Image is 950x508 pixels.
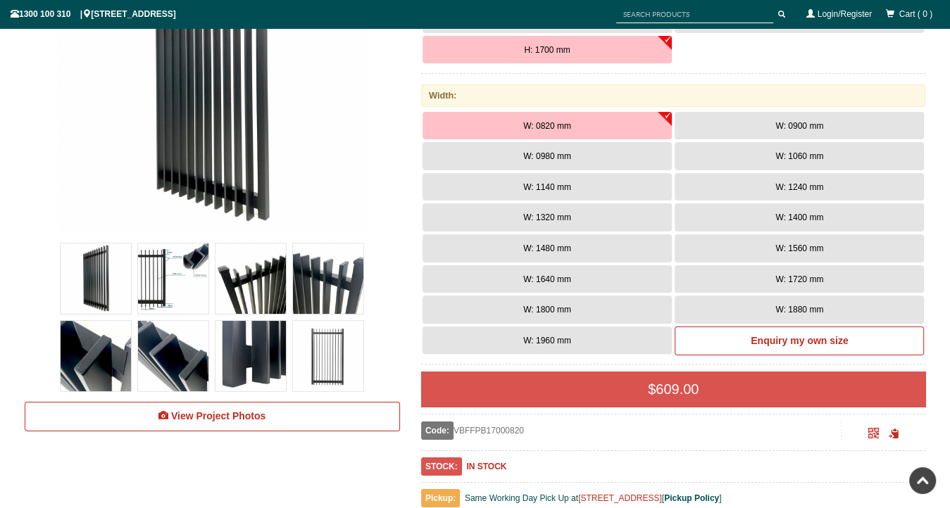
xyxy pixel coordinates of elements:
[775,305,823,315] span: W: 1880 mm
[868,430,879,440] a: Click to enlarge and scan to share.
[523,182,571,192] span: W: 1140 mm
[423,112,672,140] button: W: 0820 mm
[215,321,286,391] img: VBFFPB - Ready to Install Fully Welded 65x16mm Vertical Blade - Aluminium Pedestrian / Side Gate ...
[523,305,571,315] span: W: 1800 mm
[171,410,265,421] span: View Project Photos
[524,45,570,55] span: H: 1700 mm
[675,326,924,356] a: Enquiry my own size
[421,457,462,476] span: STOCK:
[138,243,208,314] img: VBFFPB - Ready to Install Fully Welded 65x16mm Vertical Blade - Aluminium Pedestrian / Side Gate ...
[675,296,924,324] button: W: 1880 mm
[578,493,662,503] a: [STREET_ADDRESS]
[293,243,363,314] img: VBFFPB - Ready to Install Fully Welded 65x16mm Vertical Blade - Aluminium Pedestrian / Side Gate ...
[751,335,848,346] b: Enquiry my own size
[664,493,719,503] a: Pickup Policy
[11,9,176,19] span: 1300 100 310 | [STREET_ADDRESS]
[423,173,672,201] button: W: 1140 mm
[523,121,571,131] span: W: 0820 mm
[423,203,672,231] button: W: 1320 mm
[421,372,926,407] div: $
[775,212,823,222] span: W: 1400 mm
[899,9,932,19] span: Cart ( 0 )
[293,321,363,391] img: VBFFPB - Ready to Install Fully Welded 65x16mm Vertical Blade - Aluminium Pedestrian / Side Gate ...
[423,234,672,262] button: W: 1480 mm
[61,243,131,314] img: VBFFPB - Ready to Install Fully Welded 65x16mm Vertical Blade - Aluminium Pedestrian / Side Gate ...
[423,36,672,64] button: H: 1700 mm
[616,6,773,23] input: SEARCH PRODUCTS
[138,321,208,391] img: VBFFPB - Ready to Install Fully Welded 65x16mm Vertical Blade - Aluminium Pedestrian / Side Gate ...
[466,462,506,471] b: IN STOCK
[888,428,899,439] span: Click to copy the URL
[523,274,571,284] span: W: 1640 mm
[775,243,823,253] span: W: 1560 mm
[523,336,571,345] span: W: 1960 mm
[775,121,823,131] span: W: 0900 mm
[25,402,400,431] a: View Project Photos
[675,265,924,293] button: W: 1720 mm
[421,421,842,440] div: VBFFPB17000820
[465,493,722,503] span: Same Working Day Pick Up at [ ]
[423,296,672,324] button: W: 1800 mm
[423,142,672,170] button: W: 0980 mm
[61,321,131,391] img: VBFFPB - Ready to Install Fully Welded 65x16mm Vertical Blade - Aluminium Pedestrian / Side Gate ...
[421,421,454,440] span: Code:
[656,381,699,397] span: 609.00
[675,173,924,201] button: W: 1240 mm
[675,203,924,231] button: W: 1400 mm
[423,265,672,293] button: W: 1640 mm
[215,243,286,314] img: VBFFPB - Ready to Install Fully Welded 65x16mm Vertical Blade - Aluminium Pedestrian / Side Gate ...
[675,234,924,262] button: W: 1560 mm
[423,326,672,355] button: W: 1960 mm
[775,151,823,161] span: W: 1060 mm
[818,9,872,19] a: Login/Register
[523,151,571,161] span: W: 0980 mm
[421,84,926,106] div: Width:
[523,243,571,253] span: W: 1480 mm
[775,182,823,192] span: W: 1240 mm
[523,212,571,222] span: W: 1320 mm
[675,142,924,170] button: W: 1060 mm
[675,112,924,140] button: W: 0900 mm
[421,489,460,507] span: Pickup:
[775,274,823,284] span: W: 1720 mm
